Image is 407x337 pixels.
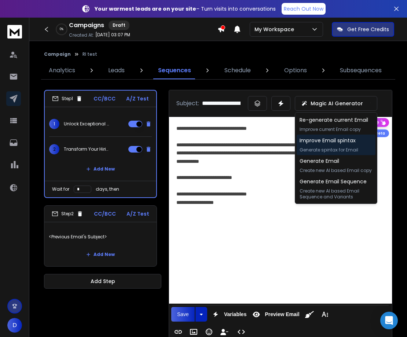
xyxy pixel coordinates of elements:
[300,137,358,144] h1: Improve Email spintax
[49,119,59,129] span: 1
[64,146,111,152] p: Transform Your Hiring Process with Proven Expertise
[332,22,394,37] button: Get Free Credits
[300,157,372,165] h1: Generate Email
[280,62,311,79] a: Options
[69,21,104,30] h1: Campaigns
[49,227,152,247] p: <Previous Email's Subject>
[95,32,130,38] p: [DATE] 03:07 PM
[49,66,75,75] p: Analytics
[104,62,129,79] a: Leads
[126,95,149,102] p: A/Z Test
[176,99,199,108] p: Subject:
[300,168,372,173] p: Create new AI based Email copy
[171,307,195,322] button: Save
[223,311,248,318] span: Variables
[126,210,149,217] p: A/Z Test
[95,5,196,12] strong: Your warmest leads are on your site
[300,116,368,124] h1: Re-generate current Email
[282,3,326,15] a: Reach Out Now
[300,178,373,185] h1: Generate Email Sequence
[7,25,22,39] img: logo
[300,188,373,200] p: Create new AI based Email Sequence and Variants
[80,247,121,262] button: Add New
[94,210,116,217] p: CC/BCC
[318,307,332,322] button: More Text
[49,144,59,154] span: 2
[300,147,358,153] p: Generate spintax for Email
[109,21,129,30] div: Draft
[69,32,94,38] p: Created At:
[52,186,69,192] p: Wait for
[64,121,111,127] p: Unlock Exceptional Talent with Our Recruitment Services
[295,96,377,111] button: Magic AI Generator
[220,62,255,79] a: Schedule
[340,66,382,75] p: Subsequences
[311,100,363,107] p: Magic AI Generator
[44,90,157,198] li: Step1CC/BCCA/Z Test1Unlock Exceptional Talent with Our Recruitment Services2Transform Your Hiring...
[224,66,251,75] p: Schedule
[95,5,276,12] p: – Turn visits into conversations
[347,26,389,33] p: Get Free Credits
[44,62,80,79] a: Analytics
[7,318,22,333] button: D
[82,51,97,57] p: RI test
[371,129,389,137] div: Beta
[52,95,82,102] div: Step 1
[158,66,191,75] p: Sequences
[44,51,71,57] button: Campaign
[52,210,83,217] div: Step 2
[380,312,398,329] div: Open Intercom Messenger
[263,311,301,318] span: Preview Email
[44,205,157,267] li: Step2CC/BCCA/Z Test<Previous Email's Subject>Add New
[284,5,323,12] p: Reach Out Now
[335,62,386,79] a: Subsequences
[302,307,316,322] button: Clean HTML
[44,274,161,289] button: Add Step
[284,66,307,75] p: Options
[93,95,115,102] p: CC/BCC
[108,66,125,75] p: Leads
[154,62,195,79] a: Sequences
[96,186,119,192] p: days, then
[249,307,301,322] button: Preview Email
[80,162,121,176] button: Add New
[60,27,63,32] p: 0 %
[300,127,368,132] p: Improve current Email copy
[254,26,297,33] p: My Workspace
[209,307,248,322] button: Variables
